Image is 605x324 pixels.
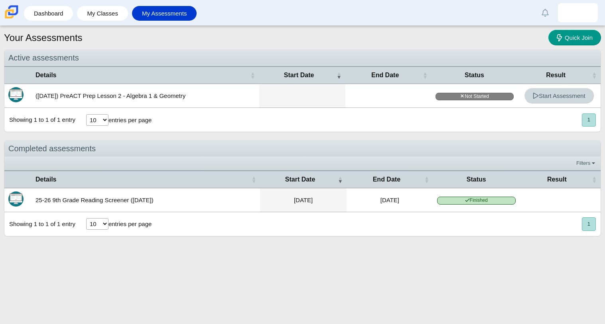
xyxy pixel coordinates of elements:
[32,188,260,212] td: 25-26 9th Grade Reading Screener ([DATE])
[4,108,75,132] div: Showing 1 to 1 of 1 entry
[524,175,590,184] span: Result
[436,93,514,100] span: Not Started
[565,34,593,41] span: Quick Join
[437,175,516,184] span: Status
[524,88,594,103] a: Start Assessment
[4,212,75,236] div: Showing 1 to 1 of 1 entry
[108,117,152,123] label: entries per page
[581,217,596,230] nav: pagination
[8,87,24,102] img: Itembank
[533,92,585,99] span: Start Assessment
[4,50,601,66] div: Active assessments
[582,217,596,230] button: 1
[32,84,259,108] td: ([DATE]) PreACT Prep Lesson 2 - Algebra 1 & Geometry
[35,175,250,184] span: Details
[592,176,597,183] span: Result : Activate to sort
[4,141,601,157] div: Completed assessments
[81,6,124,21] a: My Classes
[108,221,152,227] label: entries per page
[423,71,428,79] span: End Date : Activate to sort
[264,175,336,184] span: Start Date
[136,6,193,21] a: My Assessments
[522,71,590,80] span: Result
[574,159,599,167] a: Filters
[8,191,24,207] img: Itembank
[558,3,598,22] a: estevan.mejiaarang.cjapok
[250,71,255,79] span: Details : Activate to sort
[351,175,423,184] span: End Date
[349,71,421,80] span: End Date
[380,197,399,203] time: Aug 21, 2025 at 12:08 PM
[582,113,596,127] button: 1
[3,4,20,20] img: Carmen School of Science & Technology
[437,197,516,204] span: Finished
[536,4,554,21] a: Alerts
[3,15,20,21] a: Carmen School of Science & Technology
[4,31,83,45] h1: Your Assessments
[294,197,313,203] time: Aug 21, 2025 at 11:40 AM
[251,176,256,183] span: Details : Activate to sort
[337,71,341,79] span: Start Date : Activate to remove sorting
[592,71,597,79] span: Result : Activate to sort
[263,71,335,80] span: Start Date
[571,6,584,19] img: estevan.mejiaarang.cjapok
[35,71,249,80] span: Details
[548,30,601,45] a: Quick Join
[436,71,514,80] span: Status
[338,176,343,183] span: Start Date : Activate to remove sorting
[28,6,69,21] a: Dashboard
[581,113,596,127] nav: pagination
[424,176,429,183] span: End Date : Activate to sort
